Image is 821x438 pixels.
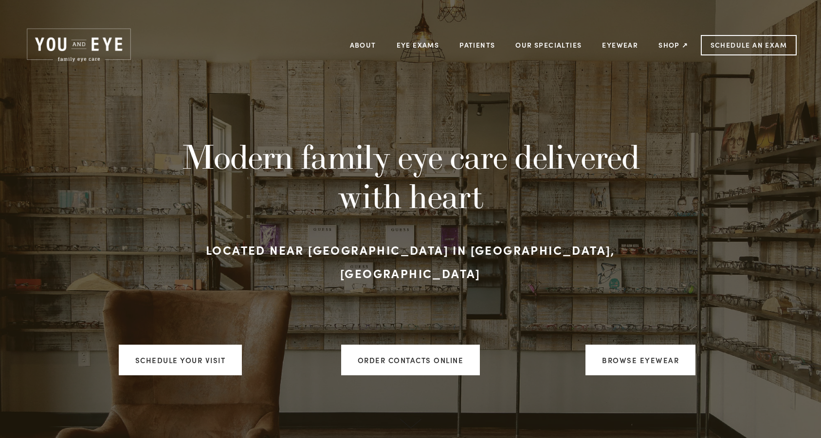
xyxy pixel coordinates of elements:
a: ORDER CONTACTS ONLINE [341,345,480,375]
a: Eyewear [602,37,638,53]
a: Shop ↗ [658,37,688,53]
a: Browse Eyewear [585,345,695,375]
a: Schedule your visit [119,345,242,375]
h1: Modern family eye care delivered with heart [176,137,645,215]
strong: Located near [GEOGRAPHIC_DATA] in [GEOGRAPHIC_DATA], [GEOGRAPHIC_DATA] [206,242,619,281]
img: Rochester, MN | You and Eye | Family Eye Care [24,27,133,64]
a: About [350,37,376,53]
a: Patients [459,37,495,53]
a: Our Specialties [515,40,582,50]
a: Eye Exams [397,37,439,53]
a: Schedule an Exam [701,35,797,55]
